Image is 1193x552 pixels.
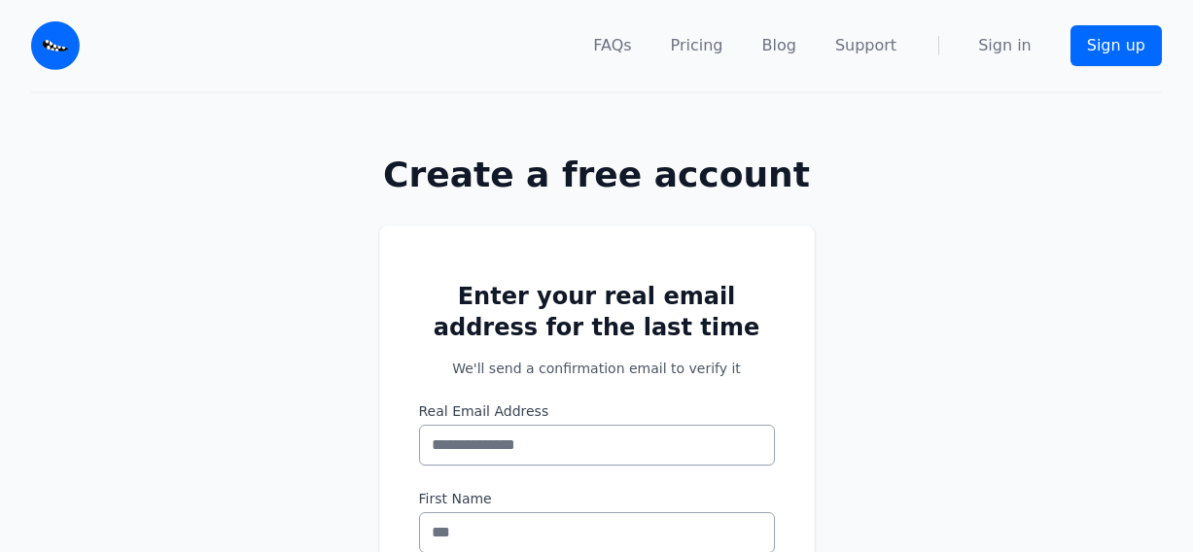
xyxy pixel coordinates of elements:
h1: Create a free account [317,155,877,194]
a: Sign up [1070,25,1162,66]
a: Support [835,34,896,57]
img: Email Monster [31,21,80,70]
a: Pricing [671,34,723,57]
label: First Name [419,489,775,508]
a: Blog [762,34,796,57]
a: Sign in [978,34,1032,57]
h2: Enter your real email address for the last time [419,281,775,343]
label: Real Email Address [419,401,775,421]
a: FAQs [593,34,631,57]
p: We'll send a confirmation email to verify it [419,359,775,378]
